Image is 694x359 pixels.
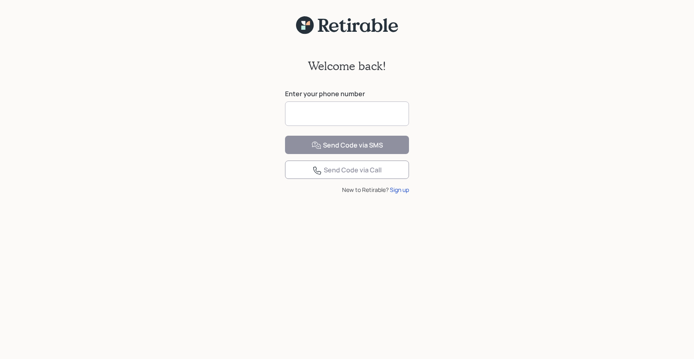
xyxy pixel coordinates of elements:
button: Send Code via Call [285,161,409,179]
div: Send Code via Call [312,165,382,175]
div: Send Code via SMS [312,141,383,150]
h2: Welcome back! [308,59,386,73]
div: New to Retirable? [285,185,409,194]
button: Send Code via SMS [285,136,409,154]
label: Enter your phone number [285,89,409,98]
div: Sign up [390,185,409,194]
